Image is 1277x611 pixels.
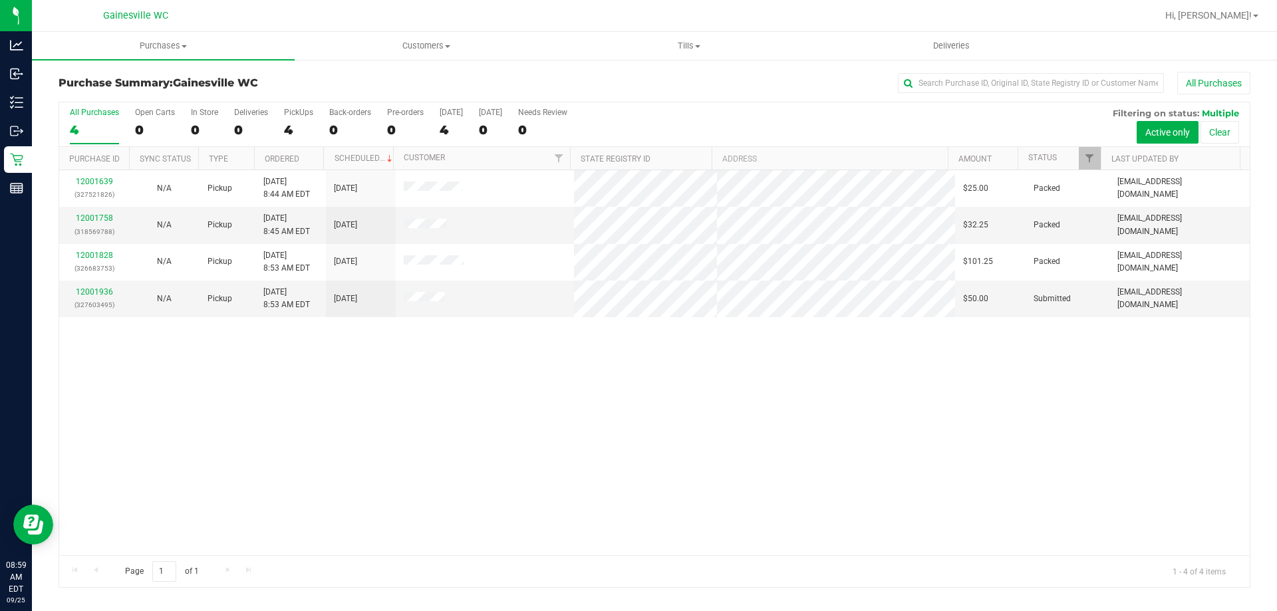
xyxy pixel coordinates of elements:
[557,32,820,60] a: Tills
[67,299,121,311] p: (327603495)
[32,40,295,52] span: Purchases
[1034,182,1060,195] span: Packed
[387,108,424,117] div: Pre-orders
[1162,561,1236,581] span: 1 - 4 of 4 items
[13,505,53,545] iframe: Resource center
[1113,108,1199,118] span: Filtering on status:
[1034,219,1060,231] span: Packed
[10,39,23,52] inline-svg: Analytics
[295,40,557,52] span: Customers
[558,40,819,52] span: Tills
[334,182,357,195] span: [DATE]
[6,595,26,605] p: 09/25
[1117,286,1242,311] span: [EMAIL_ADDRESS][DOMAIN_NAME]
[1117,212,1242,237] span: [EMAIL_ADDRESS][DOMAIN_NAME]
[263,286,310,311] span: [DATE] 8:53 AM EDT
[76,287,113,297] a: 12001936
[820,32,1083,60] a: Deliveries
[1117,176,1242,201] span: [EMAIL_ADDRESS][DOMAIN_NAME]
[157,220,172,229] span: Not Applicable
[915,40,988,52] span: Deliveries
[284,108,313,117] div: PickUps
[1201,121,1239,144] button: Clear
[10,153,23,166] inline-svg: Retail
[1117,249,1242,275] span: [EMAIL_ADDRESS][DOMAIN_NAME]
[157,293,172,305] button: N/A
[157,257,172,266] span: Not Applicable
[69,154,120,164] a: Purchase ID
[157,219,172,231] button: N/A
[1034,255,1060,268] span: Packed
[1165,10,1252,21] span: Hi, [PERSON_NAME]!
[76,213,113,223] a: 12001758
[152,561,176,582] input: 1
[234,122,268,138] div: 0
[70,108,119,117] div: All Purchases
[1177,72,1250,94] button: All Purchases
[114,561,210,582] span: Page of 1
[59,77,456,89] h3: Purchase Summary:
[209,154,228,164] a: Type
[70,122,119,138] div: 4
[1137,121,1199,144] button: Active only
[387,122,424,138] div: 0
[1034,293,1071,305] span: Submitted
[173,76,258,89] span: Gainesville WC
[263,176,310,201] span: [DATE] 8:44 AM EDT
[208,255,232,268] span: Pickup
[10,96,23,109] inline-svg: Inventory
[440,122,463,138] div: 4
[334,293,357,305] span: [DATE]
[329,122,371,138] div: 0
[334,219,357,231] span: [DATE]
[404,153,445,162] a: Customer
[958,154,992,164] a: Amount
[329,108,371,117] div: Back-orders
[76,251,113,260] a: 12001828
[1079,147,1101,170] a: Filter
[191,122,218,138] div: 0
[67,262,121,275] p: (326683753)
[1111,154,1179,164] a: Last Updated By
[10,67,23,80] inline-svg: Inbound
[6,559,26,595] p: 08:59 AM EDT
[67,188,121,201] p: (327521826)
[479,108,502,117] div: [DATE]
[265,154,299,164] a: Ordered
[518,122,567,138] div: 0
[10,182,23,195] inline-svg: Reports
[263,249,310,275] span: [DATE] 8:53 AM EDT
[295,32,557,60] a: Customers
[963,219,988,231] span: $32.25
[191,108,218,117] div: In Store
[208,293,232,305] span: Pickup
[518,108,567,117] div: Needs Review
[234,108,268,117] div: Deliveries
[263,212,310,237] span: [DATE] 8:45 AM EDT
[135,108,175,117] div: Open Carts
[963,255,993,268] span: $101.25
[208,219,232,231] span: Pickup
[712,147,948,170] th: Address
[440,108,463,117] div: [DATE]
[335,154,395,163] a: Scheduled
[548,147,570,170] a: Filter
[284,122,313,138] div: 4
[898,73,1164,93] input: Search Purchase ID, Original ID, State Registry ID or Customer Name...
[1202,108,1239,118] span: Multiple
[157,183,172,193] span: Not Applicable
[208,182,232,195] span: Pickup
[32,32,295,60] a: Purchases
[140,154,191,164] a: Sync Status
[76,177,113,186] a: 12001639
[963,293,988,305] span: $50.00
[103,10,168,21] span: Gainesville WC
[135,122,175,138] div: 0
[479,122,502,138] div: 0
[157,294,172,303] span: Not Applicable
[581,154,650,164] a: State Registry ID
[10,124,23,138] inline-svg: Outbound
[67,225,121,238] p: (318569788)
[157,255,172,268] button: N/A
[334,255,357,268] span: [DATE]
